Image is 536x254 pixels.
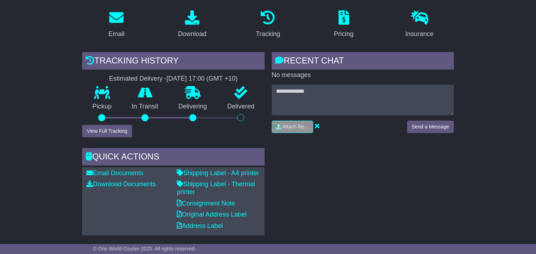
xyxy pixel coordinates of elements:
button: View Full Tracking [82,125,132,137]
div: Estimated Delivery - [82,75,264,83]
a: Pricing [329,8,358,41]
div: [DATE] 17:00 (GMT +10) [166,75,237,83]
div: Email [109,29,125,39]
div: Pricing [334,29,354,39]
a: Shipping Label - A4 printer [177,169,259,177]
a: Tracking [251,8,285,41]
div: Tracking [256,29,280,39]
a: Original Address Label [177,211,246,218]
p: Pickup [82,103,122,111]
a: Email [104,8,129,41]
a: Consignment Note [177,200,235,207]
a: Insurance [401,8,438,41]
a: Address Label [177,222,223,229]
div: RECENT CHAT [272,52,454,71]
a: Email Documents [86,169,143,177]
span: © One World Courier 2025. All rights reserved. [93,246,196,252]
div: Download [178,29,206,39]
div: Quick Actions [82,148,264,167]
p: Delivered [217,103,265,111]
p: Delivering [168,103,217,111]
button: Send a Message [407,121,454,133]
div: Insurance [405,29,434,39]
div: Tracking history [82,52,264,71]
a: Shipping Label - Thermal printer [177,181,255,195]
p: In Transit [122,103,169,111]
a: Download Documents [86,181,156,188]
p: No messages [272,71,454,79]
a: Download [173,8,211,41]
